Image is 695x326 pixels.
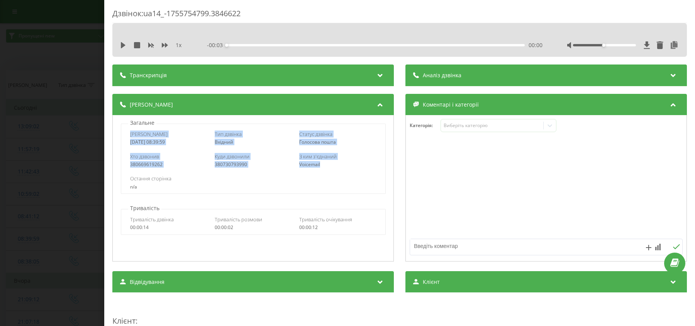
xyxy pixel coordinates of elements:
span: 1 x [176,41,181,49]
div: 00:00:12 [299,225,376,230]
div: Виберіть категорію [444,122,540,129]
div: 00:00:02 [215,225,292,230]
span: Хто дзвонив [130,153,159,160]
span: [PERSON_NAME] [130,131,168,138]
div: Accessibility label [602,44,605,47]
span: Остання сторінка [130,175,171,182]
span: Голосова пошта [299,139,336,145]
div: Дзвінок : ua14_-1755754799.3846622 [112,8,687,23]
span: Тривалість дзвінка [130,216,174,223]
span: Відвідування [130,278,164,286]
p: Тривалість [128,204,161,212]
div: n/a [130,184,376,190]
span: Статус дзвінка [299,131,332,138]
span: Аналіз дзвінка [423,71,461,79]
span: Тип дзвінка [215,131,242,138]
span: Вхідний [215,139,233,145]
p: Загальне [128,119,156,127]
span: Куди дзвонили [215,153,249,160]
div: Accessibility label [225,44,228,47]
span: Клієнт [423,278,440,286]
div: 380730793990 [215,162,292,167]
div: Voicemail [299,162,376,167]
span: Клієнт [112,316,136,326]
span: Транскрипція [130,71,167,79]
span: З ким з'єднаний [299,153,337,160]
span: Тривалість очікування [299,216,352,223]
span: Тривалість розмови [215,216,262,223]
h4: Категорія : [410,123,441,128]
div: 380669619262 [130,162,207,167]
span: Коментарі і категорії [423,101,479,109]
span: - 00:03 [207,41,227,49]
div: 00:00:14 [130,225,207,230]
div: [DATE] 08:39:59 [130,139,207,145]
span: [PERSON_NAME] [130,101,173,109]
span: 00:00 [529,41,542,49]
